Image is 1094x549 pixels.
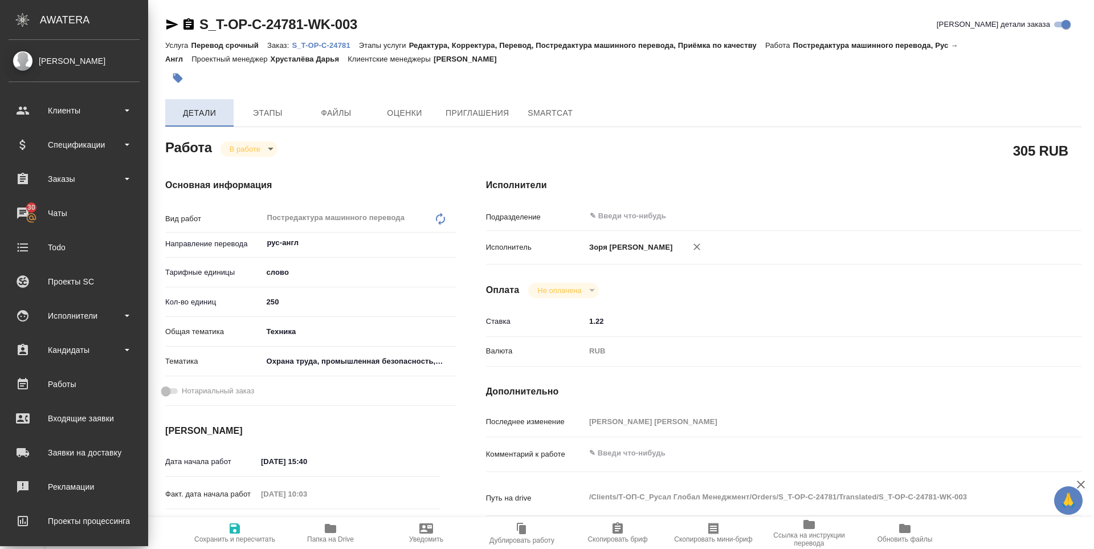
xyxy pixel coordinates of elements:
[3,438,145,467] a: Заявки на доставку
[450,242,452,244] button: Open
[267,41,292,50] p: Заказ:
[9,410,140,427] div: Входящие заявки
[446,106,509,120] span: Приглашения
[226,144,264,154] button: В работе
[3,370,145,398] a: Работы
[165,356,262,367] p: Тематика
[257,453,357,470] input: ✎ Введи что-нибудь
[666,517,761,549] button: Скопировать мини-бриф
[283,517,378,549] button: Папка на Drive
[585,413,1032,430] input: Пустое поле
[570,517,666,549] button: Скопировать бриф
[9,513,140,530] div: Проекты процессинга
[474,517,570,549] button: Дублировать работу
[589,209,990,223] input: ✎ Введи что-нибудь
[199,17,357,32] a: S_T-OP-C-24781-WK-003
[21,202,42,213] span: 30
[307,535,354,543] span: Папка на Drive
[240,106,295,120] span: Этапы
[674,535,752,543] span: Скопировать мини-бриф
[486,493,585,504] p: Путь на drive
[40,9,148,31] div: AWATERA
[3,267,145,296] a: Проекты SC
[1054,486,1083,515] button: 🙏
[165,66,190,91] button: Добавить тэг
[534,286,585,295] button: Не оплачена
[1026,215,1028,217] button: Open
[3,233,145,262] a: Todo
[165,267,262,278] p: Тарифные единицы
[486,345,585,357] p: Валюта
[486,385,1081,398] h4: Дополнительно
[9,102,140,119] div: Клиенты
[9,239,140,256] div: Todo
[3,507,145,535] a: Проекты процессинга
[486,212,585,223] p: Подразделение
[9,136,140,153] div: Спецификации
[9,341,140,359] div: Кандидаты
[191,55,270,63] p: Проектный менеджер
[165,326,262,337] p: Общая тематика
[523,106,578,120] span: SmartCat
[765,41,793,50] p: Работа
[309,106,364,120] span: Файлы
[3,473,145,501] a: Рекламации
[486,242,585,253] p: Исполнитель
[9,273,140,290] div: Проекты SC
[877,535,933,543] span: Обновить файлы
[585,341,1032,361] div: RUB
[191,41,267,50] p: Перевод срочный
[262,352,456,371] div: Охрана труда, промышленная безопасность, экология и стандартизация
[9,307,140,324] div: Исполнители
[165,213,262,225] p: Вид работ
[9,55,140,67] div: [PERSON_NAME]
[486,316,585,327] p: Ставка
[292,40,358,50] a: S_T-OP-C-24781
[187,517,283,549] button: Сохранить и пересчитать
[262,263,456,282] div: слово
[165,41,191,50] p: Услуга
[1013,141,1068,160] h2: 305 RUB
[262,294,456,310] input: ✎ Введи что-нибудь
[9,170,140,188] div: Заказы
[937,19,1050,30] span: [PERSON_NAME] детали заказа
[257,515,357,532] input: ✎ Введи что-нибудь
[486,449,585,460] p: Комментарий к работе
[3,404,145,433] a: Входящие заявки
[761,517,857,549] button: Ссылка на инструкции перевода
[3,199,145,227] a: 30Чаты
[172,106,227,120] span: Детали
[271,55,348,63] p: Хрусталёва Дарья
[528,283,598,298] div: В работе
[434,55,505,63] p: [PERSON_NAME]
[9,376,140,393] div: Работы
[9,205,140,222] div: Чаты
[165,136,212,157] h2: Работа
[182,18,195,31] button: Скопировать ссылку
[182,385,254,397] span: Нотариальный заказ
[257,486,357,502] input: Пустое поле
[585,313,1032,330] input: ✎ Введи что-нибудь
[377,106,432,120] span: Оценки
[165,18,179,31] button: Скопировать ссылку для ЯМессенджера
[585,487,1032,507] textarea: /Clients/Т-ОП-С_Русал Глобал Менеджмент/Orders/S_T-OP-C-24781/Translated/S_T-OP-C-24781-WK-003
[194,535,275,543] span: Сохранить и пересчитать
[409,535,443,543] span: Уведомить
[857,517,953,549] button: Обновить файлы
[768,531,850,547] span: Ссылка на инструкции перевода
[221,141,277,157] div: В работе
[486,416,585,428] p: Последнее изменение
[262,322,456,341] div: Техника
[378,517,474,549] button: Уведомить
[165,178,440,192] h4: Основная информация
[587,535,647,543] span: Скопировать бриф
[359,41,409,50] p: Этапы услуги
[348,55,434,63] p: Клиентские менеджеры
[684,234,709,259] button: Удалить исполнителя
[409,41,765,50] p: Редактура, Корректура, Перевод, Постредактура машинного перевода, Приёмка по качеству
[292,41,358,50] p: S_T-OP-C-24781
[165,424,440,438] h4: [PERSON_NAME]
[489,536,554,544] span: Дублировать работу
[165,489,257,500] p: Факт. дата начала работ
[165,296,262,308] p: Кол-во единиц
